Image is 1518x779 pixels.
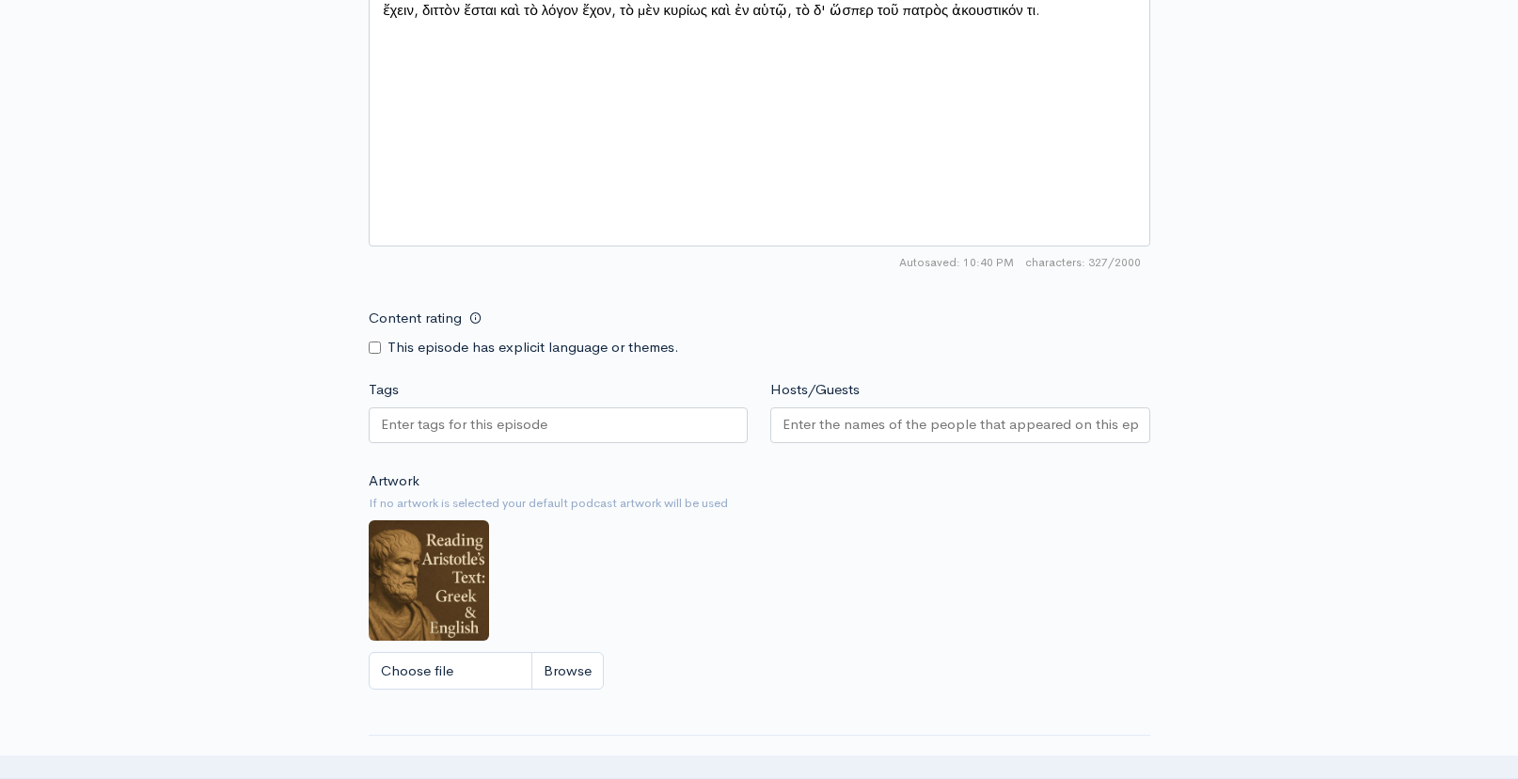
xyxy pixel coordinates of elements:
label: Artwork [369,470,419,492]
input: Enter tags for this episode [381,414,550,436]
label: Hosts/Guests [770,379,860,401]
label: Content rating [369,299,462,338]
small: If no artwork is selected your default podcast artwork will be used [369,494,1150,513]
input: Enter the names of the people that appeared on this episode [783,414,1138,436]
span: Autosaved: 10:40 PM [899,254,1014,271]
label: This episode has explicit language or themes. [387,337,679,358]
span: 327/2000 [1025,254,1141,271]
label: Tags [369,379,399,401]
